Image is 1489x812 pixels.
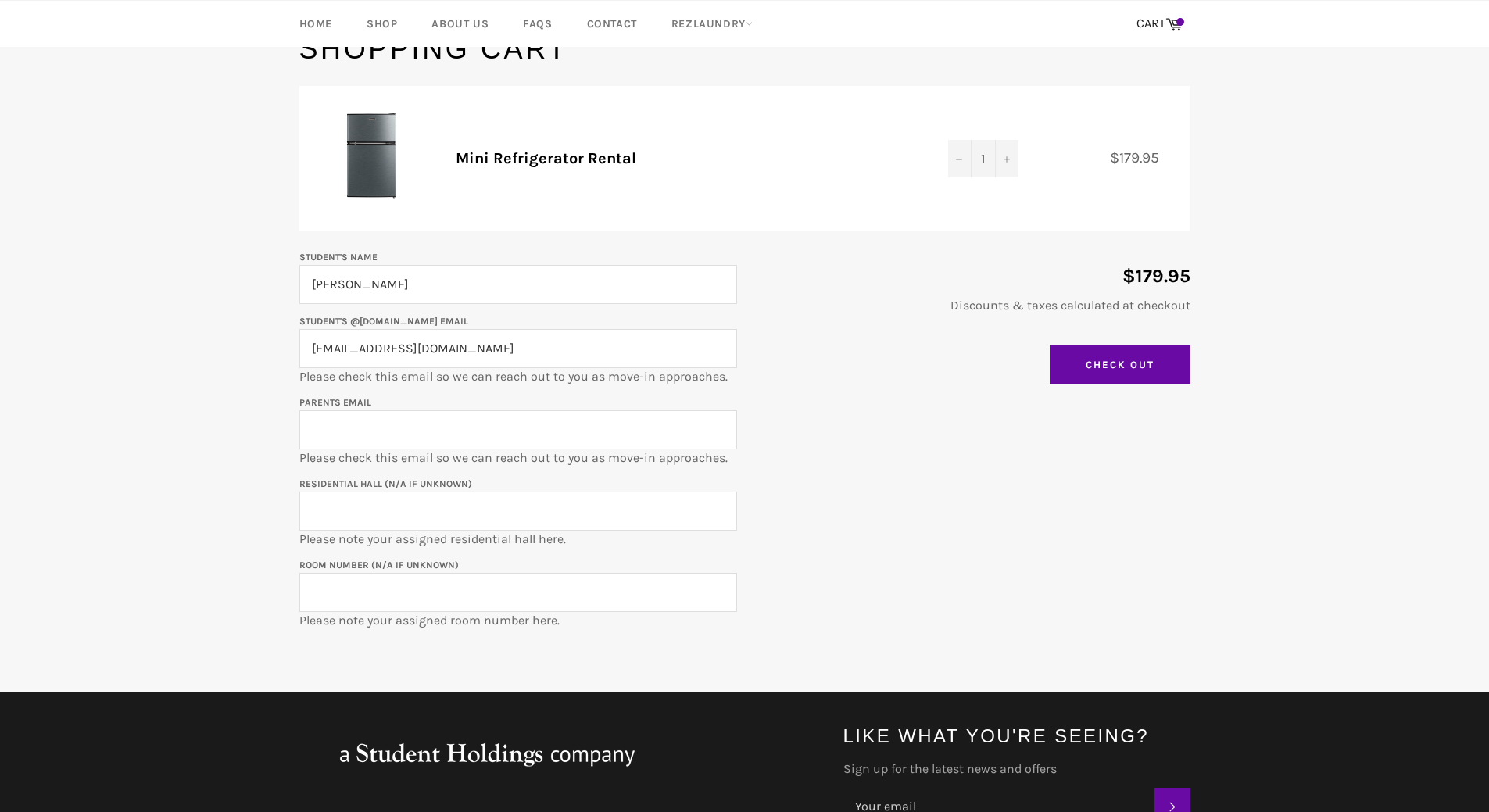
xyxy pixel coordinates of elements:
h1: Shopping Cart [299,30,1190,69]
a: Mini Refrigerator Rental [456,149,636,167]
img: aStudentHoldingsNFPcompany_large.png [299,723,675,785]
a: RezLaundry [656,1,768,47]
a: FAQs [507,1,567,47]
input: Check Out [1050,345,1190,385]
button: Increase quantity [995,140,1018,177]
p: Please note your assigned residential hall here. [299,474,737,548]
span: $179.95 [1110,148,1175,166]
label: Student's Name [299,252,378,263]
p: Discounts & taxes calculated at checkout [753,297,1190,314]
a: Home [284,1,348,47]
label: Student's @[DOMAIN_NAME] email [299,316,468,327]
a: Shop [351,1,413,47]
a: Contact [571,1,653,47]
h4: Like what you're seeing? [843,723,1190,749]
label: Residential Hall (N/A if unknown) [299,478,472,489]
p: Please check this email so we can reach out to you as move-in approaches. [299,312,737,385]
a: About Us [416,1,504,47]
p: $179.95 [753,263,1190,289]
button: Decrease quantity [948,140,972,177]
p: Please note your assigned room number here. [299,556,737,629]
img: Mini Refrigerator Rental [323,109,417,203]
a: CART [1129,8,1190,41]
label: Parents email [299,397,371,408]
label: Sign up for the latest news and offers [843,760,1190,778]
label: Room Number (N/A if unknown) [299,560,459,571]
p: Please check this email so we can reach out to you as move-in approaches. [299,393,737,467]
